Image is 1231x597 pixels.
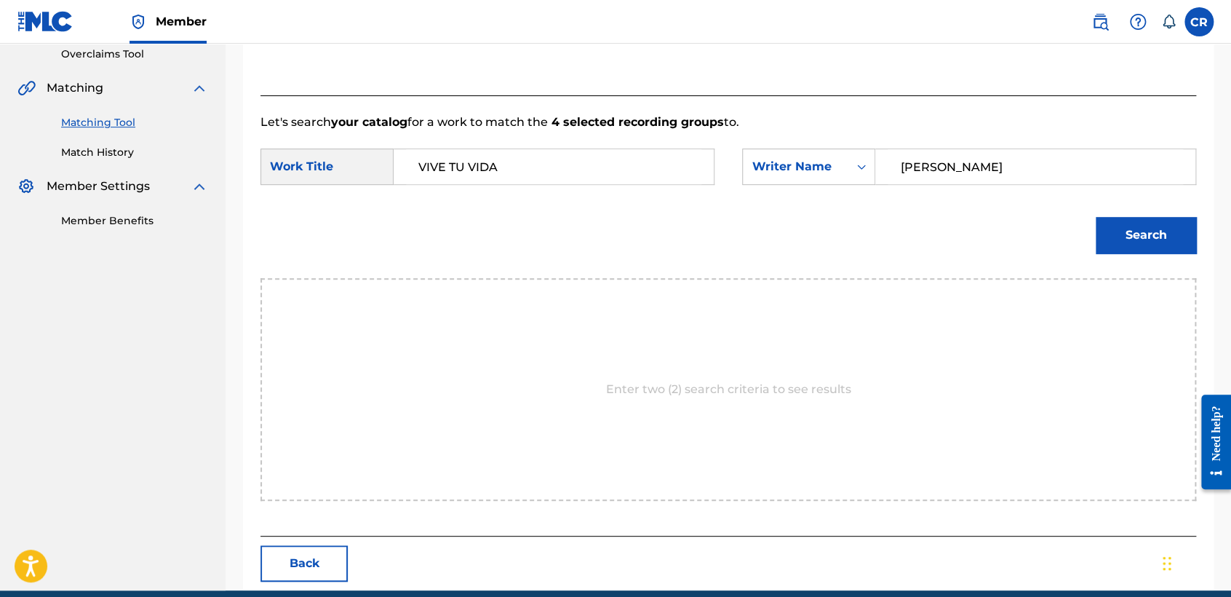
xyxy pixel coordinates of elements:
img: help [1129,13,1147,31]
button: Back [260,545,348,582]
img: Top Rightsholder [130,13,147,31]
span: Member [156,13,207,30]
iframe: Resource Center [1190,384,1231,501]
div: Help [1123,7,1152,36]
div: User Menu [1184,7,1214,36]
form: Search Form [260,131,1196,278]
img: expand [191,79,208,97]
div: Writer Name [752,158,840,175]
span: Member Settings [47,178,150,195]
button: Search [1096,217,1196,253]
a: Match History [61,145,208,160]
a: Member Benefits [61,213,208,229]
strong: 4 selected recording groups [548,115,724,129]
img: Member Settings [17,178,35,195]
iframe: Chat Widget [1158,527,1231,597]
img: Matching [17,79,36,97]
a: Overclaims Tool [61,47,208,62]
img: expand [191,178,208,195]
a: Matching Tool [61,115,208,130]
a: Public Search [1085,7,1115,36]
span: Matching [47,79,103,97]
div: Drag [1163,542,1171,585]
img: search [1091,13,1109,31]
div: Notifications [1161,15,1176,29]
strong: your catalog [331,115,407,129]
img: MLC Logo [17,11,73,32]
p: Let's search for a work to match the to. [260,114,1196,131]
p: Enter two (2) search criteria to see results [606,381,851,398]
